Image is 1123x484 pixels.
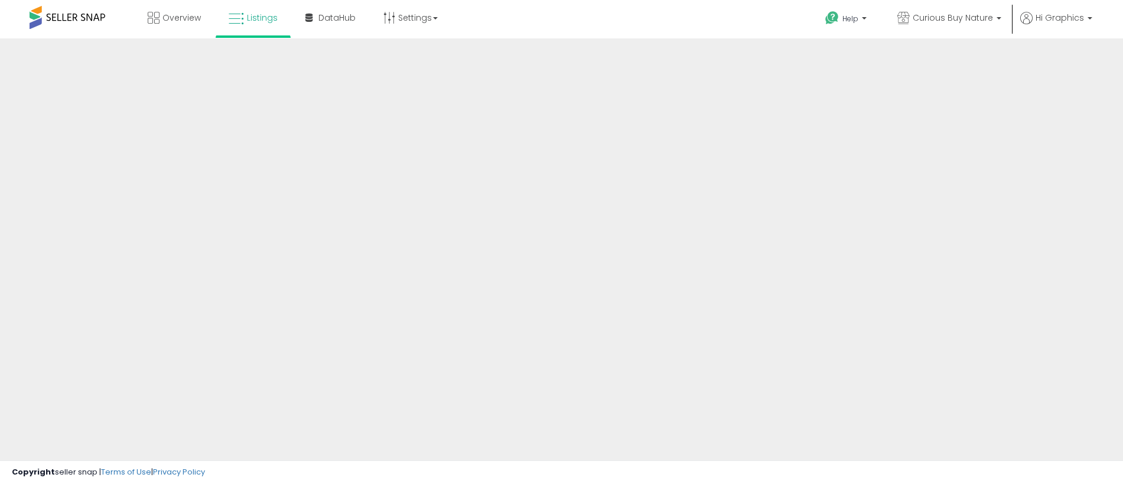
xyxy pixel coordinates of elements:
i: Get Help [825,11,839,25]
span: Curious Buy Nature [913,12,993,24]
a: Hi Graphics [1020,12,1092,38]
div: seller snap | | [12,467,205,478]
span: Listings [247,12,278,24]
strong: Copyright [12,466,55,477]
span: Help [842,14,858,24]
a: Privacy Policy [153,466,205,477]
span: Hi Graphics [1036,12,1084,24]
span: DataHub [318,12,356,24]
a: Terms of Use [101,466,151,477]
span: Overview [162,12,201,24]
a: Help [816,2,878,38]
